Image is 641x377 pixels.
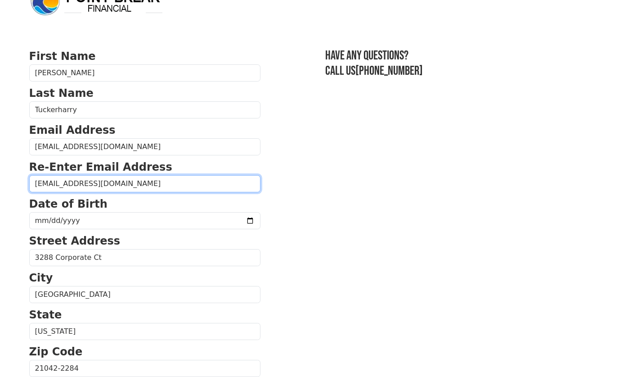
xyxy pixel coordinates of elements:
[29,249,260,266] input: Street Address
[29,345,83,358] strong: Zip Code
[355,64,423,78] a: [PHONE_NUMBER]
[29,286,260,303] input: City
[29,175,260,192] input: Re-Enter Email Address
[325,48,612,64] h3: Have any questions?
[29,50,96,63] strong: First Name
[29,360,260,377] input: Zip Code
[29,64,260,82] input: First Name
[29,198,108,210] strong: Date of Birth
[325,64,612,79] h3: Call us
[29,235,121,247] strong: Street Address
[29,87,94,100] strong: Last Name
[29,272,53,284] strong: City
[29,101,260,118] input: Last Name
[29,138,260,155] input: Email Address
[29,124,116,136] strong: Email Address
[29,161,172,173] strong: Re-Enter Email Address
[29,309,62,321] strong: State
